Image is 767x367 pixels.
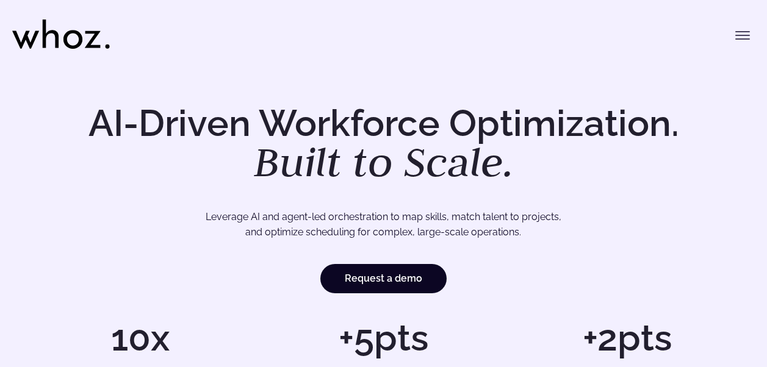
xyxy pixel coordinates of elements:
[71,105,696,183] h1: AI-Driven Workforce Optimization.
[320,264,447,293] a: Request a demo
[254,135,514,188] em: Built to Scale.
[268,319,499,356] h1: +5pts
[511,319,743,356] h1: +2pts
[60,209,707,240] p: Leverage AI and agent-led orchestration to map skills, match talent to projects, and optimize sch...
[24,319,256,356] h1: 10x
[730,23,755,48] button: Toggle menu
